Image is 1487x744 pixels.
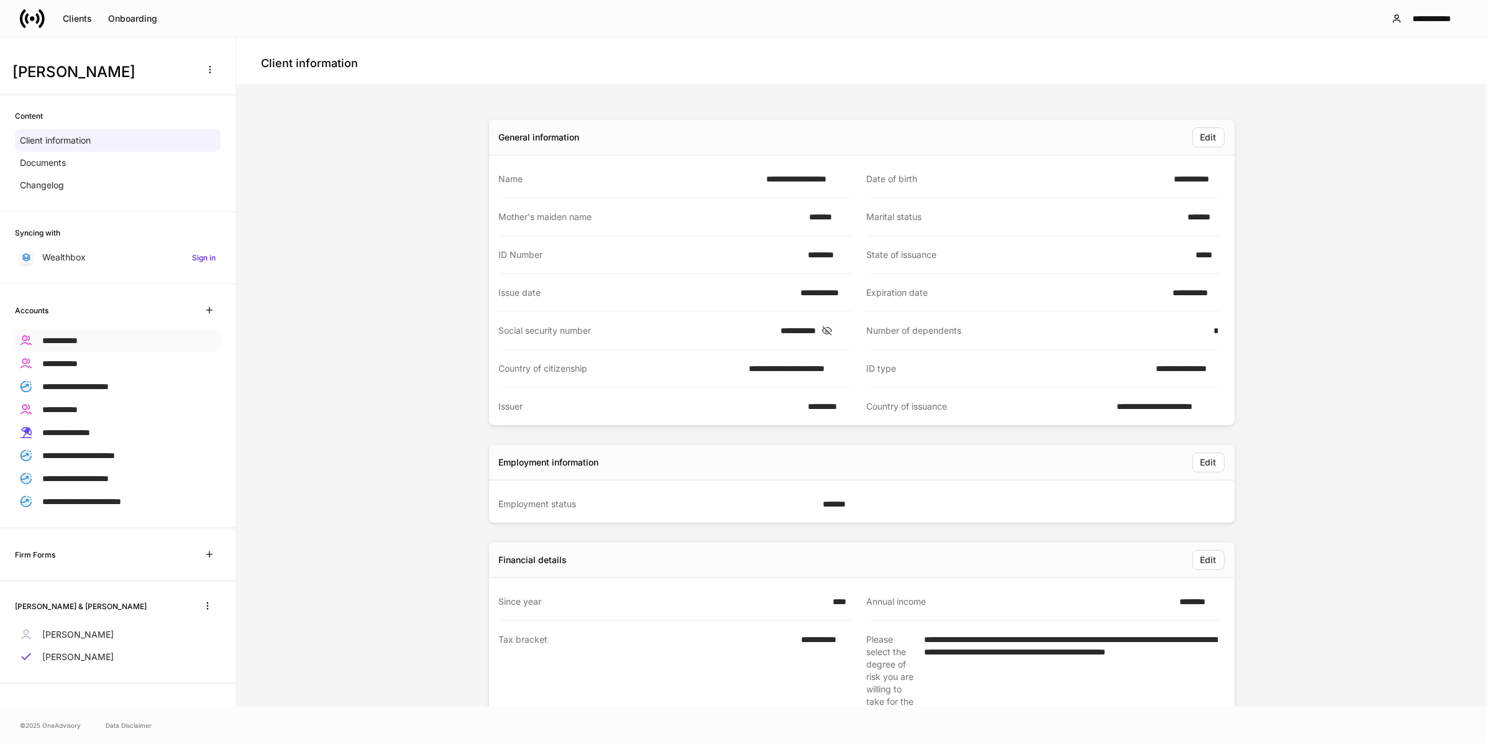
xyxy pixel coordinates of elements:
[20,157,66,169] p: Documents
[499,173,759,185] div: Name
[499,324,773,337] div: Social security number
[20,179,64,191] p: Changelog
[1201,133,1217,142] div: Edit
[15,152,221,174] a: Documents
[20,720,81,730] span: © 2025 OneAdvisory
[867,400,1110,413] div: Country of issuance
[499,554,567,566] div: Financial details
[42,628,114,641] p: [PERSON_NAME]
[20,134,91,147] p: Client information
[15,110,43,122] h6: Content
[12,62,192,82] h3: [PERSON_NAME]
[499,249,801,261] div: ID Number
[192,252,216,264] h6: Sign in
[1201,458,1217,467] div: Edit
[1192,550,1225,570] button: Edit
[106,720,152,730] a: Data Disclaimer
[15,129,221,152] a: Client information
[867,173,1167,185] div: Date of birth
[100,9,165,29] button: Onboarding
[499,131,580,144] div: General information
[55,9,100,29] button: Clients
[499,211,802,223] div: Mother's maiden name
[499,498,815,510] div: Employment status
[63,14,92,23] div: Clients
[108,14,157,23] div: Onboarding
[867,595,1173,608] div: Annual income
[1192,127,1225,147] button: Edit
[867,362,1149,375] div: ID type
[867,324,1207,337] div: Number of dependents
[15,549,55,561] h6: Firm Forms
[15,305,48,316] h6: Accounts
[15,246,221,269] a: WealthboxSign in
[499,287,794,299] div: Issue date
[1201,556,1217,564] div: Edit
[261,56,358,71] h4: Client information
[499,400,800,413] div: Issuer
[867,249,1188,261] div: State of issuance
[499,362,742,375] div: Country of citizenship
[42,651,114,663] p: [PERSON_NAME]
[867,211,1181,223] div: Marital status
[15,174,221,196] a: Changelog
[499,595,826,608] div: Since year
[1192,452,1225,472] button: Edit
[499,456,599,469] div: Employment information
[15,600,147,612] h6: [PERSON_NAME] & [PERSON_NAME]
[15,623,221,646] a: [PERSON_NAME]
[15,646,221,668] a: [PERSON_NAME]
[42,251,86,264] p: Wealthbox
[867,287,1165,299] div: Expiration date
[15,227,60,239] h6: Syncing with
